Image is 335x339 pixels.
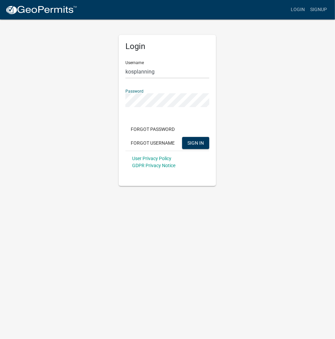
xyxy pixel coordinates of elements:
[132,156,171,161] a: User Privacy Policy
[182,137,209,149] button: SIGN IN
[125,123,180,135] button: Forgot Password
[308,3,330,16] a: Signup
[187,140,204,145] span: SIGN IN
[132,163,175,168] a: GDPR Privacy Notice
[288,3,308,16] a: Login
[125,137,180,149] button: Forgot Username
[125,42,209,51] h5: Login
